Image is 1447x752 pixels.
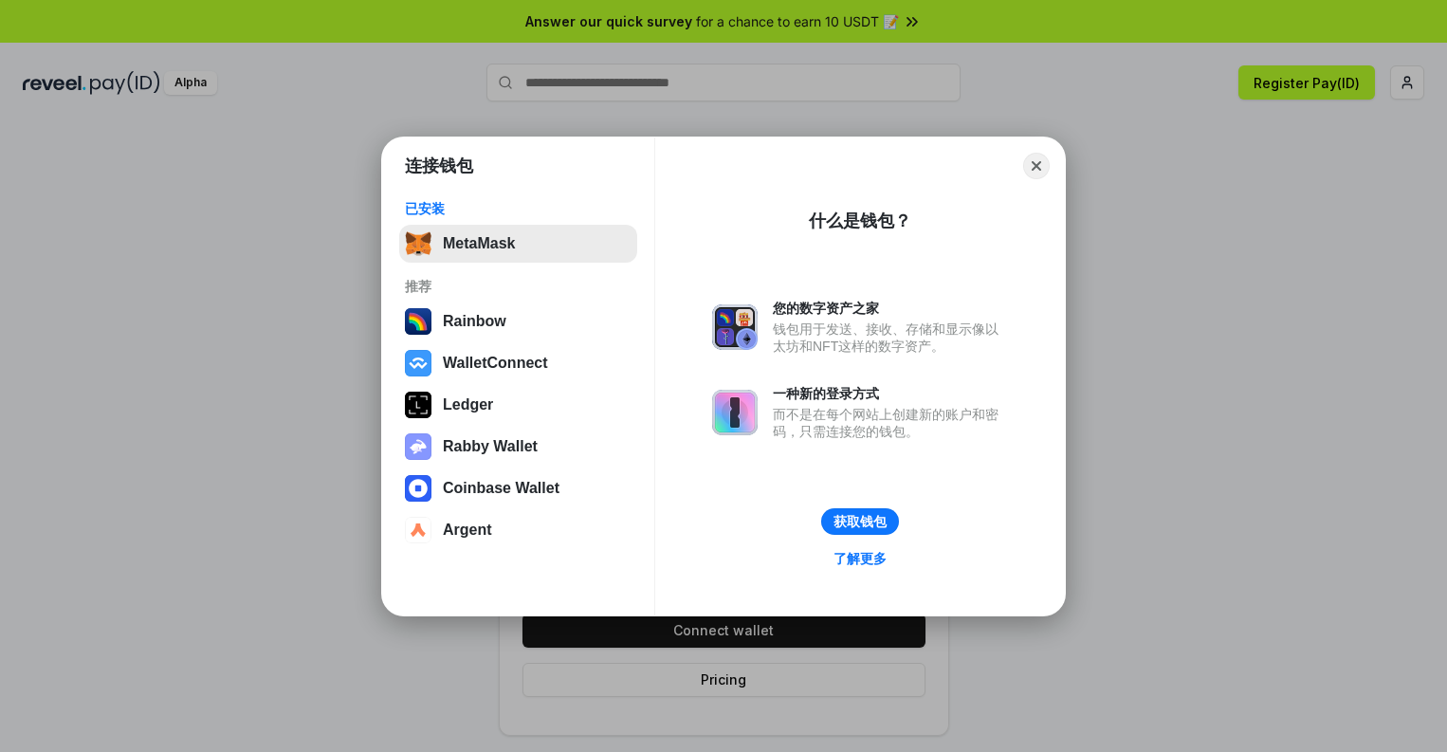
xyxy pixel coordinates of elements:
div: 推荐 [405,278,632,295]
div: 了解更多 [833,550,887,567]
img: svg+xml,%3Csvg%20fill%3D%22none%22%20height%3D%2233%22%20viewBox%3D%220%200%2035%2033%22%20width%... [405,230,431,257]
div: 已安装 [405,200,632,217]
button: 获取钱包 [821,508,899,535]
img: svg+xml,%3Csvg%20width%3D%2228%22%20height%3D%2228%22%20viewBox%3D%220%200%2028%2028%22%20fill%3D... [405,475,431,502]
button: Argent [399,511,637,549]
button: Rabby Wallet [399,428,637,466]
div: 获取钱包 [833,513,887,530]
img: svg+xml,%3Csvg%20width%3D%2228%22%20height%3D%2228%22%20viewBox%3D%220%200%2028%2028%22%20fill%3D... [405,517,431,543]
button: Rainbow [399,303,637,340]
div: 而不是在每个网站上创建新的账户和密码，只需连接您的钱包。 [773,406,1008,440]
img: svg+xml,%3Csvg%20xmlns%3D%22http%3A%2F%2Fwww.w3.org%2F2000%2Fsvg%22%20fill%3D%22none%22%20viewBox... [712,390,758,435]
button: Close [1023,153,1050,179]
div: MetaMask [443,235,515,252]
div: 什么是钱包？ [809,210,911,232]
h1: 连接钱包 [405,155,473,177]
img: svg+xml,%3Csvg%20width%3D%22120%22%20height%3D%22120%22%20viewBox%3D%220%200%20120%20120%22%20fil... [405,308,431,335]
div: 钱包用于发送、接收、存储和显示像以太坊和NFT这样的数字资产。 [773,321,1008,355]
div: 您的数字资产之家 [773,300,1008,317]
button: Ledger [399,386,637,424]
div: Coinbase Wallet [443,480,559,497]
div: 一种新的登录方式 [773,385,1008,402]
img: svg+xml,%3Csvg%20xmlns%3D%22http%3A%2F%2Fwww.w3.org%2F2000%2Fsvg%22%20width%3D%2228%22%20height%3... [405,392,431,418]
button: Coinbase Wallet [399,469,637,507]
img: svg+xml,%3Csvg%20xmlns%3D%22http%3A%2F%2Fwww.w3.org%2F2000%2Fsvg%22%20fill%3D%22none%22%20viewBox... [712,304,758,350]
a: 了解更多 [822,546,898,571]
div: WalletConnect [443,355,548,372]
button: WalletConnect [399,344,637,382]
div: Ledger [443,396,493,413]
div: Rabby Wallet [443,438,538,455]
button: MetaMask [399,225,637,263]
img: svg+xml,%3Csvg%20width%3D%2228%22%20height%3D%2228%22%20viewBox%3D%220%200%2028%2028%22%20fill%3D... [405,350,431,376]
div: Rainbow [443,313,506,330]
div: Argent [443,522,492,539]
img: svg+xml,%3Csvg%20xmlns%3D%22http%3A%2F%2Fwww.w3.org%2F2000%2Fsvg%22%20fill%3D%22none%22%20viewBox... [405,433,431,460]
